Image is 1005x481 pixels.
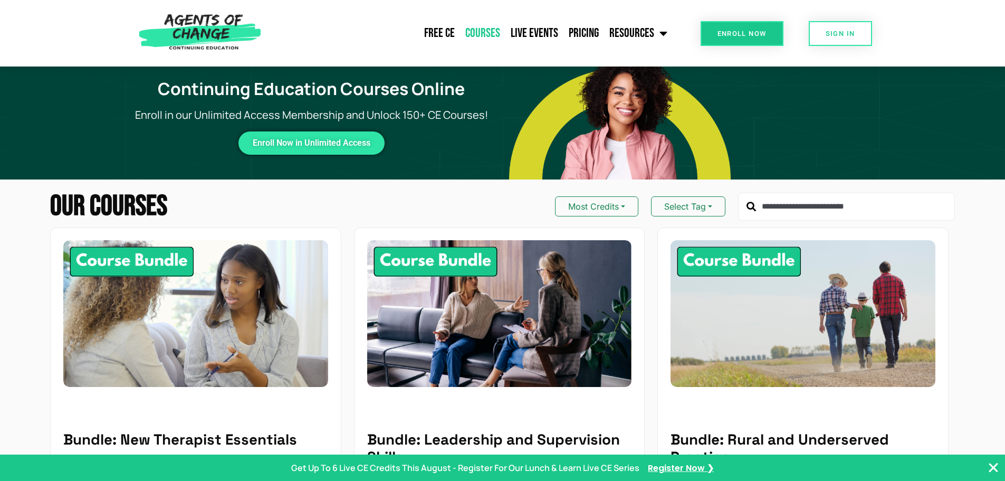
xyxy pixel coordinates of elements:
[563,20,604,46] a: Pricing
[826,30,855,37] span: SIGN IN
[809,21,872,46] a: SIGN IN
[717,30,767,37] span: Enroll Now
[63,240,328,386] img: New Therapist Essentials - 10 Credit CE Bundle
[367,431,632,466] h5: Bundle: Leadership and Supervision Skills
[50,192,167,221] h2: Our Courses
[238,131,385,155] a: Enroll Now in Unlimited Access
[671,240,935,386] img: Rural and Underserved Practice - 8 Credit CE Bundle
[63,431,328,448] h5: Bundle: New Therapist Essentials
[648,461,714,475] a: Register Now ❯
[555,196,638,216] button: Most Credits
[460,20,505,46] a: Courses
[604,20,673,46] a: Resources
[291,461,639,474] p: Get Up To 6 Live CE Credits This August - Register For Our Lunch & Learn Live CE Series
[701,21,783,46] a: Enroll Now
[253,140,370,146] span: Enroll Now in Unlimited Access
[120,107,502,123] p: Enroll in our Unlimited Access Membership and Unlock 150+ CE Courses!
[266,20,673,46] nav: Menu
[651,196,725,216] button: Select Tag
[505,20,563,46] a: Live Events
[367,240,632,386] img: Leadership and Supervision Skills - 8 Credit CE Bundle
[127,79,496,99] h1: Continuing Education Courses Online
[419,20,460,46] a: Free CE
[987,461,1000,474] button: Close Banner
[671,431,935,466] h5: Bundle: Rural and Underserved Practice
